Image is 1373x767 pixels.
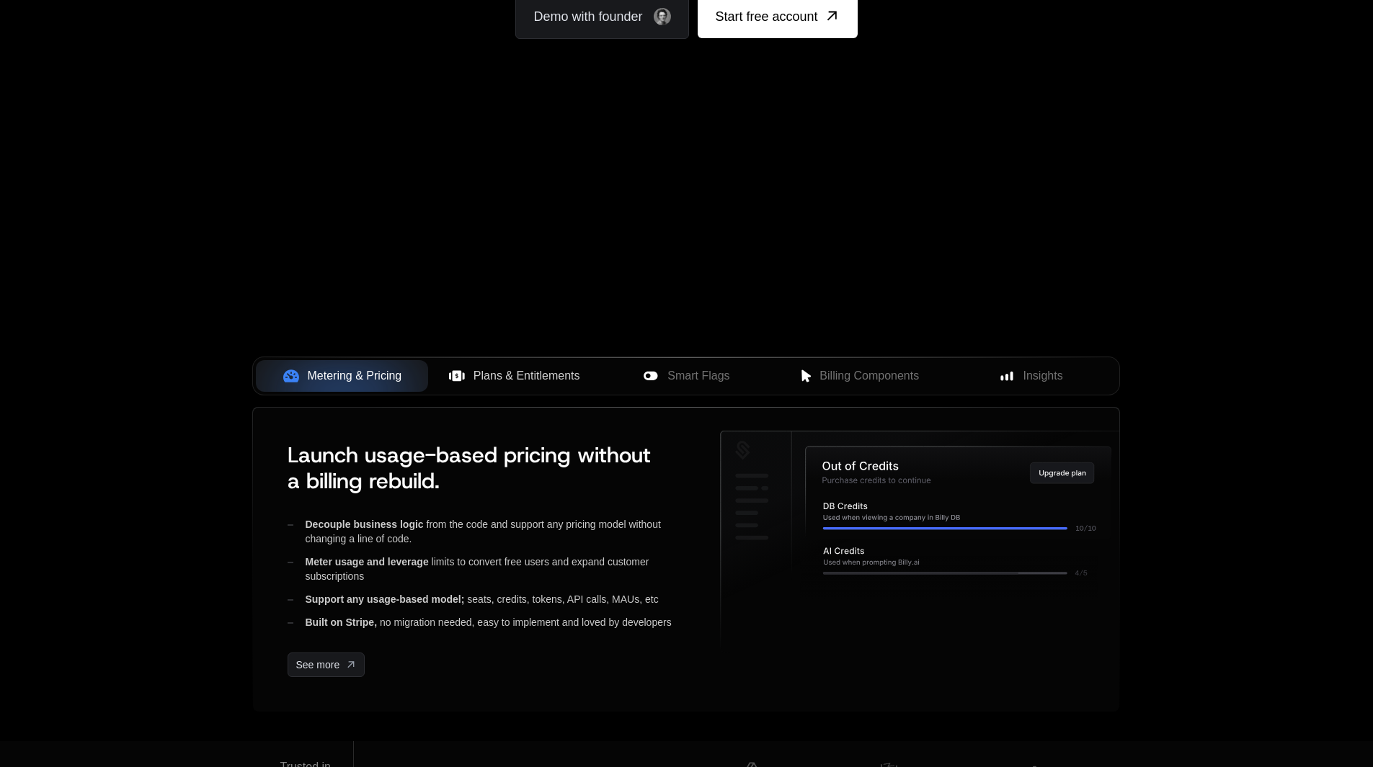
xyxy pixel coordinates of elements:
[773,360,945,392] button: Billing Components
[288,652,365,677] a: [object Object]
[474,367,580,385] span: Plans & Entitlements
[288,592,697,606] div: seats, credits, tokens, API calls, MAUs, etc
[715,6,817,27] span: Start free account
[288,615,697,629] div: no migration needed, easy to implement and loved by developers
[824,515,960,521] g: Used when viewing a company in Billy DB
[305,593,464,605] span: Support any usage-based model;
[667,367,729,385] span: Smart Flags
[305,519,423,530] span: Decouple business logic
[600,360,773,392] button: Smart Flags
[428,360,600,392] button: Plans & Entitlements
[819,367,919,385] span: Billing Components
[305,616,377,628] span: Built on Stripe,
[296,658,339,672] span: See more
[256,360,428,392] button: Metering & Pricing
[1039,470,1085,477] g: Upgrade plan
[1084,525,1096,531] g: /10
[945,360,1117,392] button: Insights
[654,8,671,25] img: Founder
[288,555,697,583] div: limits to convert free users and expand customer subscriptions
[288,441,651,495] span: Launch usage-based pricing without a billing rebuild.
[305,556,428,568] span: Meter usage and leverage
[308,367,402,385] span: Metering & Pricing
[288,517,697,546] div: from the code and support any pricing model without changing a line of code.
[823,477,931,484] g: Purchase credits to continue
[1023,367,1063,385] span: Insights
[1076,526,1083,531] g: 10
[823,462,899,470] g: Out of Credits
